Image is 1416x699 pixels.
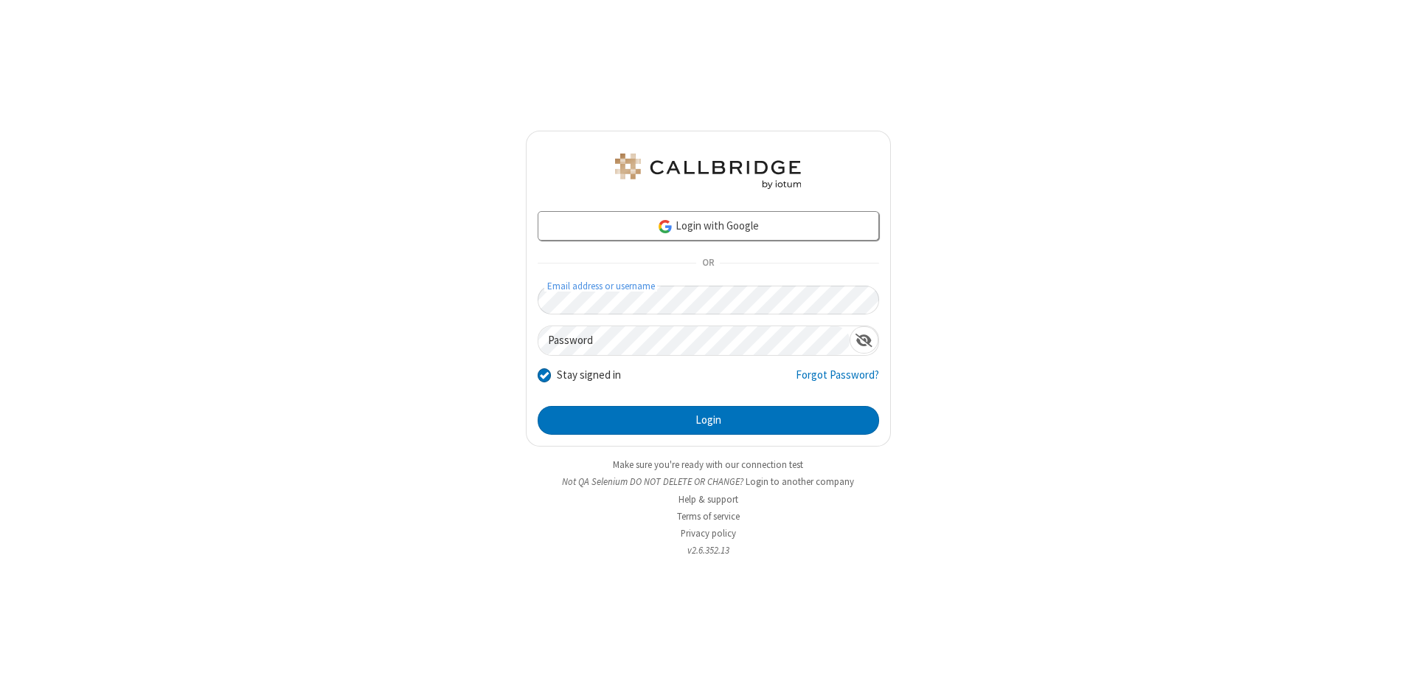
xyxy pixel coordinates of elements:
img: google-icon.png [657,218,673,235]
a: Login with Google [538,211,879,241]
div: Show password [850,326,878,354]
a: Make sure you're ready with our connection test [613,458,803,471]
span: OR [696,253,720,274]
a: Forgot Password? [796,367,879,395]
a: Terms of service [677,510,740,523]
input: Password [538,326,850,355]
a: Privacy policy [681,527,736,540]
button: Login to another company [746,475,854,489]
label: Stay signed in [557,367,621,384]
li: Not QA Selenium DO NOT DELETE OR CHANGE? [526,475,891,489]
a: Help & support [678,493,738,506]
input: Email address or username [538,286,879,314]
img: QA Selenium DO NOT DELETE OR CHANGE [612,154,804,189]
li: v2.6.352.13 [526,543,891,557]
button: Login [538,406,879,435]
